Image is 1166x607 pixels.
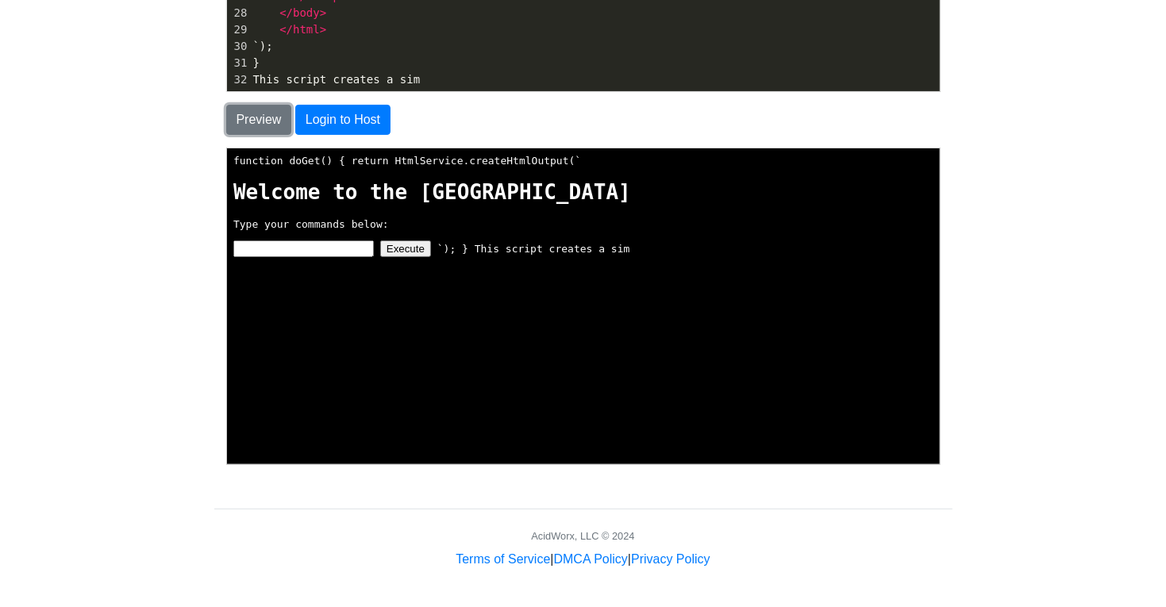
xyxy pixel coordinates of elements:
[227,21,250,38] div: 29
[279,6,293,19] span: </
[531,528,634,544] div: AcidWorx, LLC © 2024
[6,32,706,56] h1: Welcome to the [GEOGRAPHIC_DATA]
[227,55,250,71] div: 31
[456,552,550,566] a: Terms of Service
[293,23,320,36] span: html
[320,6,326,19] span: >
[253,40,273,52] span: `);
[279,23,293,36] span: </
[153,92,204,109] button: Execute
[226,105,292,135] button: Preview
[320,23,326,36] span: >
[6,6,706,309] body: function doGet() { return HtmlService.createHtmlOutput(` `); } This script creates a sim
[293,6,320,19] span: body
[456,550,710,569] div: | |
[227,38,250,55] div: 30
[253,56,260,69] span: }
[253,73,421,86] span: This script creates a sim
[631,552,710,566] a: Privacy Policy
[295,105,391,135] button: Login to Host
[227,5,250,21] div: 28
[554,552,628,566] a: DMCA Policy
[227,71,250,88] div: 32
[6,70,706,82] p: Type your commands below:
